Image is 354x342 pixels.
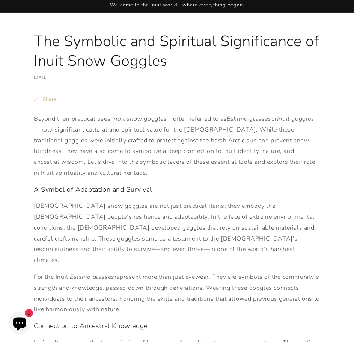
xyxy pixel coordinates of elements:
h3: A Symbol of Adaptation and Survival [34,185,320,194]
em: Eskimo glasses [70,273,114,281]
h1: The Symbolic and Spiritual Significance of Inuit Snow Goggles [34,32,320,71]
p: Beyond their practical uses, —often referred to as or —hold significant cultural and spiritual va... [34,113,320,179]
button: Share [34,91,59,107]
span: Welcome to the Inuit world - where everything began. [110,2,244,8]
time: [DATE] [34,75,48,80]
p: [DEMOGRAPHIC_DATA] snow goggles are not just practical items; they embody the [DEMOGRAPHIC_DATA] ... [34,201,320,266]
em: Inuit snow goggles [112,115,167,123]
h3: Connection to Ancestral Knowledge [34,322,320,330]
em: Eskimo glasses [227,115,271,123]
inbox-online-store-chat: Shopify online store chat [6,312,33,336]
p: For the Inuit, represent more than just eyewear. They are symbols of the community’s strength and... [34,272,320,315]
em: Inuit goggles [277,115,315,123]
